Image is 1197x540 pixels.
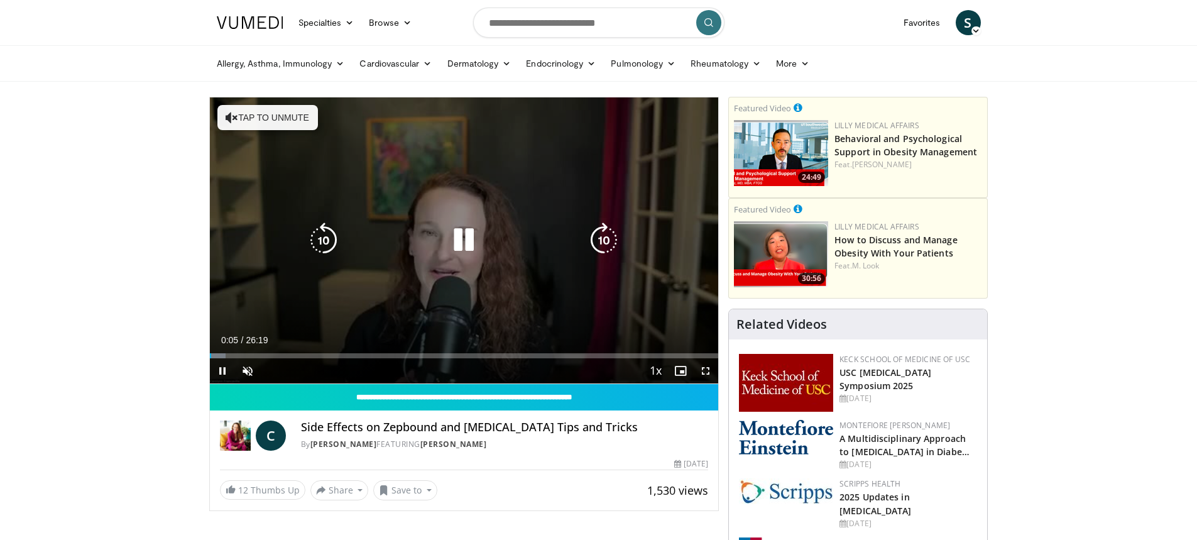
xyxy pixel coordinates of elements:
[361,10,419,35] a: Browse
[373,480,437,500] button: Save to
[798,172,825,183] span: 24:49
[956,10,981,35] a: S
[834,120,919,131] a: Lilly Medical Affairs
[739,354,833,412] img: 7b941f1f-d101-407a-8bfa-07bd47db01ba.png.150x105_q85_autocrop_double_scale_upscale_version-0.2.jpg
[739,420,833,455] img: b0142b4c-93a1-4b58-8f91-5265c282693c.png.150x105_q85_autocrop_double_scale_upscale_version-0.2.png
[647,483,708,498] span: 1,530 views
[221,335,238,345] span: 0:05
[839,491,911,516] a: 2025 Updates in [MEDICAL_DATA]
[210,353,719,358] div: Progress Bar
[839,459,977,470] div: [DATE]
[210,358,235,383] button: Pause
[235,358,260,383] button: Unmute
[674,458,708,470] div: [DATE]
[896,10,948,35] a: Favorites
[739,478,833,504] img: c9f2b0b7-b02a-4276-a72a-b0cbb4230bc1.jpg.150x105_q85_autocrop_double_scale_upscale_version-0.2.jpg
[603,51,683,76] a: Pulmonology
[852,159,912,170] a: [PERSON_NAME]
[734,204,791,215] small: Featured Video
[839,478,900,489] a: Scripps Health
[241,335,244,345] span: /
[668,358,693,383] button: Enable picture-in-picture mode
[734,120,828,186] a: 24:49
[643,358,668,383] button: Playback Rate
[834,133,977,158] a: Behavioral and Psychological Support in Obesity Management
[209,51,353,76] a: Allergy, Asthma, Immunology
[798,273,825,284] span: 30:56
[238,484,248,496] span: 12
[834,159,982,170] div: Feat.
[839,420,950,431] a: Montefiore [PERSON_NAME]
[734,102,791,114] small: Featured Video
[220,421,251,451] img: Dr. Carolynn Francavilla
[834,221,919,232] a: Lilly Medical Affairs
[839,354,970,365] a: Keck School of Medicine of USC
[734,120,828,186] img: ba3304f6-7838-4e41-9c0f-2e31ebde6754.png.150x105_q85_crop-smart_upscale.png
[440,51,519,76] a: Dermatology
[210,97,719,384] video-js: Video Player
[683,51,768,76] a: Rheumatology
[220,480,305,500] a: 12 Thumbs Up
[310,439,377,449] a: [PERSON_NAME]
[839,518,977,529] div: [DATE]
[736,317,827,332] h4: Related Videos
[420,439,487,449] a: [PERSON_NAME]
[310,480,369,500] button: Share
[834,234,958,259] a: How to Discuss and Manage Obesity With Your Patients
[301,439,708,450] div: By FEATURING
[734,221,828,287] img: c98a6a29-1ea0-4bd5-8cf5-4d1e188984a7.png.150x105_q85_crop-smart_upscale.png
[839,433,970,458] a: A Multidisciplinary Approach to [MEDICAL_DATA] in Diabe…
[768,51,817,76] a: More
[256,421,286,451] a: C
[246,335,268,345] span: 26:19
[852,260,880,271] a: M. Look
[352,51,439,76] a: Cardiovascular
[839,366,931,392] a: USC [MEDICAL_DATA] Symposium 2025
[301,421,708,434] h4: Side Effects on Zepbound and [MEDICAL_DATA] Tips and Tricks
[518,51,603,76] a: Endocrinology
[217,16,283,29] img: VuMedi Logo
[839,393,977,404] div: [DATE]
[734,221,828,287] a: 30:56
[834,260,982,272] div: Feat.
[291,10,362,35] a: Specialties
[693,358,718,383] button: Fullscreen
[473,8,724,38] input: Search topics, interventions
[217,105,318,130] button: Tap to unmute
